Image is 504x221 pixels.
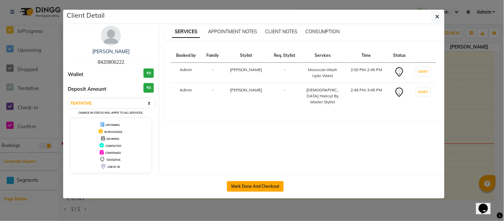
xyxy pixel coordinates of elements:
span: TENTATIVE [106,158,121,162]
span: SERVICES [172,26,200,38]
th: Time [345,49,388,63]
th: Req. Stylist [268,49,301,63]
span: CLIENT NOTES [265,29,297,35]
td: - [268,63,301,83]
button: Mark Done And Checkout [227,181,284,192]
span: Deposit Amount [68,85,107,93]
span: Wallet [68,71,84,78]
h3: ₹0 [144,83,154,93]
th: Services [301,49,345,63]
span: CONFIRMED [105,151,121,155]
a: [PERSON_NAME] [92,49,130,55]
th: Booked by [171,49,201,63]
th: Family [201,49,224,63]
iframe: chat widget [476,194,497,214]
td: Admin [171,63,201,83]
td: - [268,83,301,109]
span: UPCOMING [106,123,120,127]
span: COMPLETED [105,144,121,148]
th: Status [388,49,411,63]
span: IN PROGRESS [104,130,122,134]
td: 2:45 PM-3:45 PM [345,83,388,109]
span: [PERSON_NAME] [230,87,262,92]
td: Admin [171,83,201,109]
th: Stylist [224,49,268,63]
span: DROPPED [106,137,119,141]
span: CONSUMPTION [305,29,340,35]
small: Change in status will apply to all services. [78,111,143,114]
h3: ₹0 [144,68,154,78]
span: [PERSON_NAME] [230,67,262,72]
button: START [417,88,430,96]
button: START [417,67,430,76]
span: CHECK-IN [107,165,120,168]
td: 2:00 PM-2:45 PM [345,63,388,83]
h5: Client Detail [67,10,105,20]
span: APPOINTMENT NOTES [208,29,257,35]
img: avatar [101,26,121,46]
div: [DEMOGRAPHIC_DATA] Haircut By Master Stylist [305,87,341,105]
span: 8420806222 [98,59,124,65]
div: Moroccan Wash Upto Waist [305,67,341,79]
td: - [201,63,224,83]
td: - [201,83,224,109]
